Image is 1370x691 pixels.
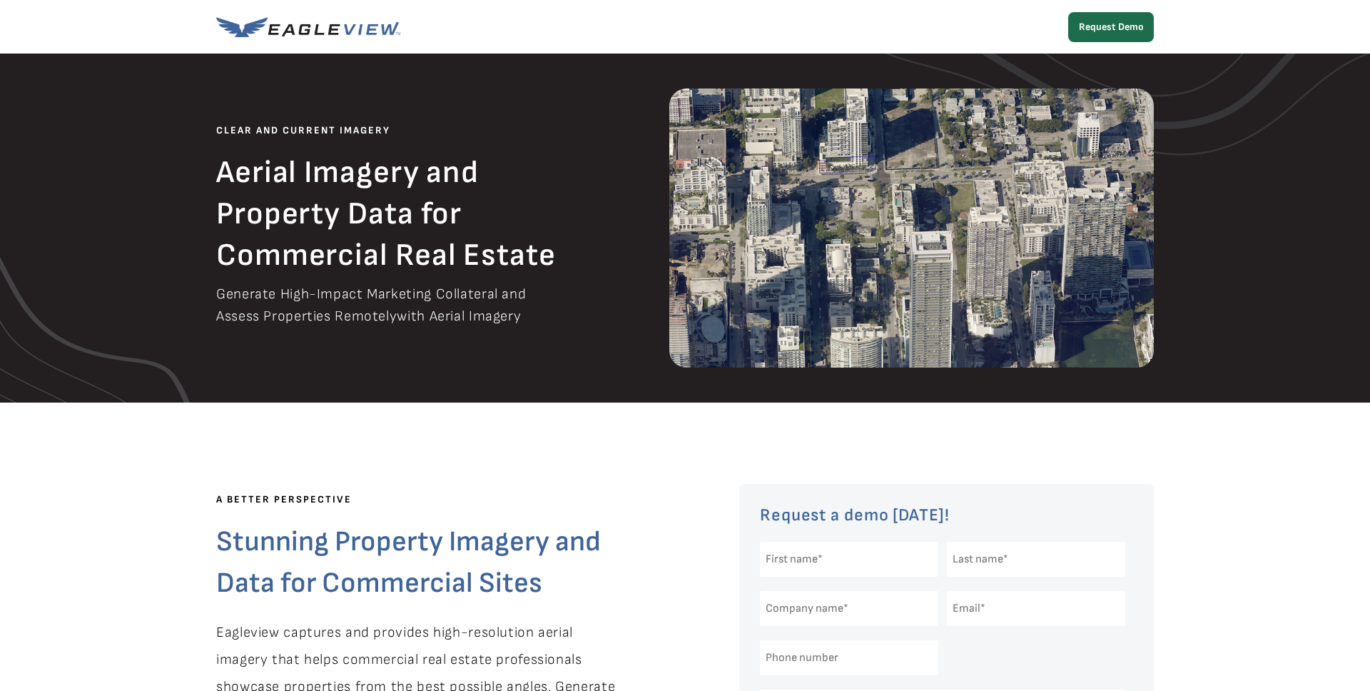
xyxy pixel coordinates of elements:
[216,525,601,600] span: Stunning Property Imagery and Data for Commercial Sites
[760,591,938,626] input: Company name*
[760,640,938,675] input: Phone number
[947,591,1125,626] input: Email*
[947,542,1125,577] input: Last name*
[216,153,556,274] span: Aerial Imagery and Property Data for Commercial Real Estate
[760,542,938,577] input: First name*
[216,493,352,505] span: A BETTER PERSPECTIVE
[216,286,526,325] span: Generate High-Impact Marketing Collateral and Assess Properties Remotely
[1068,12,1154,42] a: Request Demo
[760,505,950,525] span: Request a demo [DATE]!
[216,286,526,325] span: with Aerial Imagery
[216,124,390,136] span: CLEAR AND CURRENT IMAGERY
[1079,21,1144,33] strong: Request Demo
